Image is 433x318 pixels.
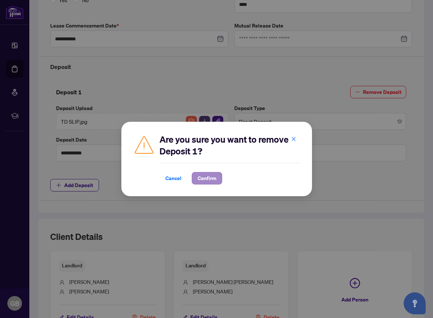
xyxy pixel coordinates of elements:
[291,136,296,142] span: close
[133,134,155,156] img: Caution Icon
[159,172,187,184] button: Cancel
[198,172,216,184] span: Confirm
[159,134,300,157] h2: Are you sure you want to remove Deposit 1?
[165,172,181,184] span: Cancel
[192,172,222,184] button: Confirm
[404,292,426,314] button: Open asap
